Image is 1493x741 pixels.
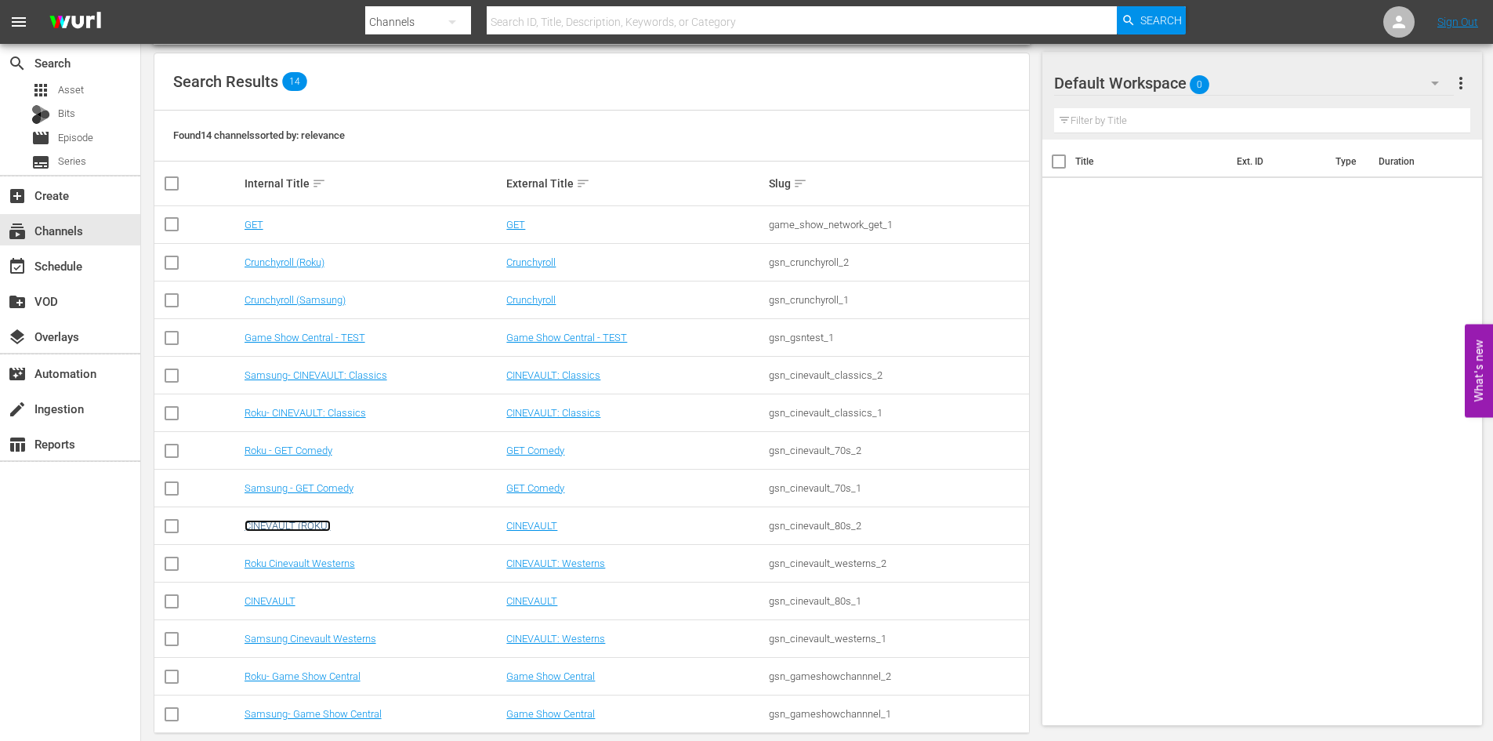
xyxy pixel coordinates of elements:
div: gsn_cinevault_70s_1 [769,482,1027,494]
div: gsn_gameshowchannnel_2 [769,670,1027,682]
span: VOD [8,292,27,311]
span: Ingestion [8,400,27,419]
a: Samsung Cinevault Westerns [245,633,376,645]
span: Channels [8,222,27,241]
a: Sign Out [1437,16,1478,28]
span: Search [8,54,27,73]
a: CINEVAULT [506,595,557,607]
a: CINEVAULT: Westerns [506,633,605,645]
span: 14 [282,72,307,91]
div: gsn_cinevault_80s_1 [769,595,1027,607]
span: Schedule [8,257,27,276]
button: Open Feedback Widget [1465,324,1493,417]
span: sort [576,176,590,191]
div: gsn_cinevault_classics_2 [769,369,1027,381]
a: CINEVAULT [506,520,557,532]
div: gsn_crunchyroll_1 [769,294,1027,306]
a: CINEVAULT [245,595,295,607]
button: more_vert [1451,64,1470,102]
a: Crunchyroll [506,256,556,268]
div: Slug [769,174,1027,193]
th: Type [1326,140,1369,183]
span: Asset [58,82,84,98]
a: Crunchyroll [506,294,556,306]
a: Roku - GET Comedy [245,445,332,456]
div: Bits [31,105,50,124]
span: Episode [31,129,50,147]
a: CINEVAULT (ROKU) [245,520,331,532]
th: Title [1075,140,1227,183]
span: Asset [31,81,50,100]
a: Roku- Game Show Central [245,670,361,682]
span: Series [58,154,86,169]
span: Overlays [8,328,27,347]
div: game_show_network_get_1 [769,219,1027,231]
a: GET Comedy [506,445,564,456]
span: sort [793,176,807,191]
div: gsn_cinevault_70s_2 [769,445,1027,456]
a: GET Comedy [506,482,564,494]
span: 0 [1190,68,1209,101]
span: Found 14 channels sorted by: relevance [173,129,345,141]
div: External Title [506,174,764,193]
a: CINEVAULT: Westerns [506,558,605,569]
span: Series [31,153,50,172]
a: Game Show Central - TEST [245,332,365,343]
a: Crunchyroll (Roku) [245,256,324,268]
span: more_vert [1451,74,1470,93]
div: gsn_gameshowchannnel_1 [769,708,1027,720]
div: Default Workspace [1054,61,1454,105]
div: gsn_cinevault_westerns_1 [769,633,1027,645]
a: CINEVAULT: Classics [506,407,600,419]
span: Reports [8,435,27,454]
div: Internal Title [245,174,502,193]
span: menu [9,13,28,31]
span: Search [1140,6,1182,35]
a: CINEVAULT: Classics [506,369,600,381]
a: Game Show Central [506,708,595,720]
span: Bits [58,106,75,122]
a: GET [245,219,263,231]
button: Search [1117,6,1186,35]
a: Samsung- Game Show Central [245,708,382,720]
img: ans4CAIJ8jUAAAAAAAAAAAAAAAAAAAAAAAAgQb4GAAAAAAAAAAAAAAAAAAAAAAAAJMjXAAAAAAAAAAAAAAAAAAAAAAAAgAT5G... [38,4,113,41]
div: gsn_crunchyroll_2 [769,256,1027,268]
span: Search Results [173,72,278,91]
a: Roku Cinevault Westerns [245,558,355,569]
a: Samsung - GET Comedy [245,482,353,494]
a: Roku- CINEVAULT: Classics [245,407,366,419]
div: gsn_cinevault_classics_1 [769,407,1027,419]
a: Game Show Central - TEST [506,332,627,343]
span: Episode [58,130,93,146]
th: Ext. ID [1227,140,1327,183]
a: Samsung- CINEVAULT: Classics [245,369,387,381]
span: Create [8,187,27,205]
span: Automation [8,365,27,383]
div: gsn_cinevault_westerns_2 [769,558,1027,569]
div: gsn_cinevault_80s_2 [769,520,1027,532]
a: Crunchyroll (Samsung) [245,294,346,306]
a: GET [506,219,525,231]
span: sort [312,176,326,191]
div: gsn_gsntest_1 [769,332,1027,343]
th: Duration [1369,140,1463,183]
a: Game Show Central [506,670,595,682]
